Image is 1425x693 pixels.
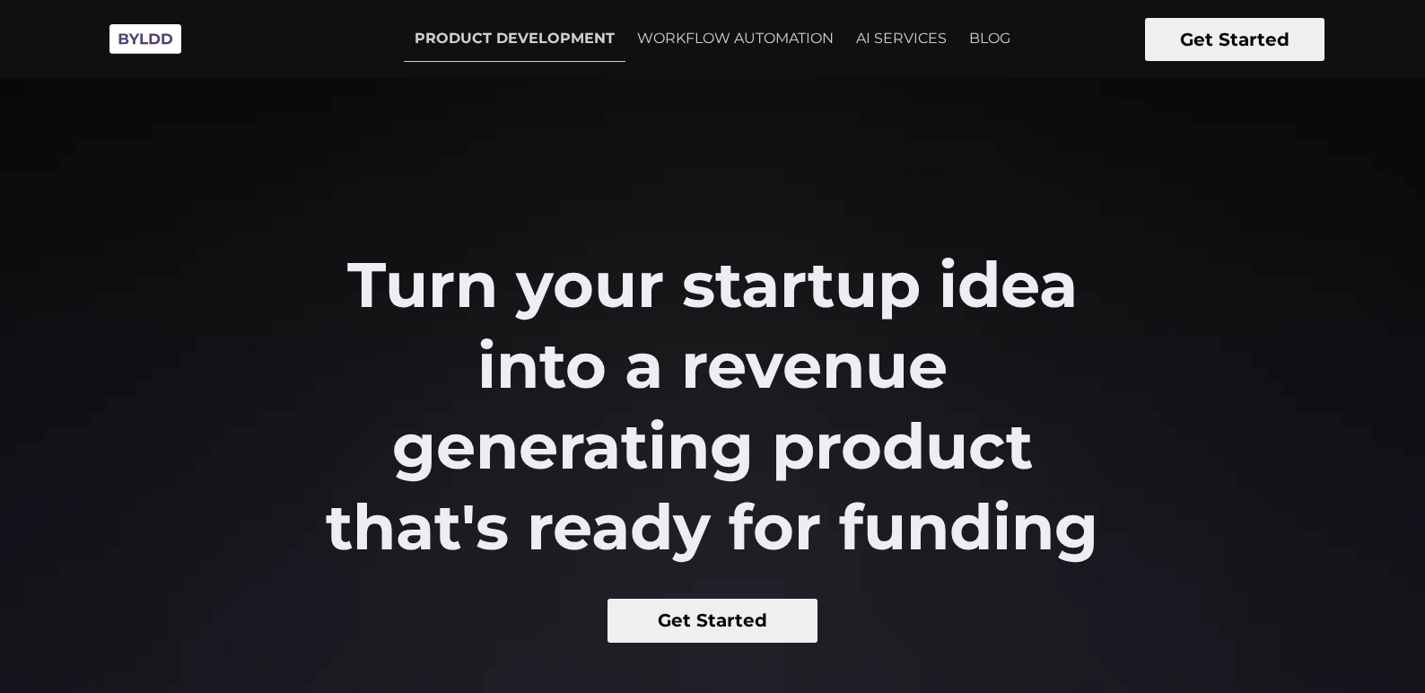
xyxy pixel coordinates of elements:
[404,16,625,62] a: PRODUCT DEVELOPMENT
[1145,18,1324,61] button: Get Started
[320,244,1104,567] h2: Turn your startup idea into a revenue generating product that's ready for funding
[958,16,1021,61] a: BLOG
[845,16,957,61] a: AI SERVICES
[608,599,818,643] button: Get Started
[101,14,190,64] img: Byldd - Product Development Company
[626,16,844,61] a: WORKFLOW AUTOMATION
